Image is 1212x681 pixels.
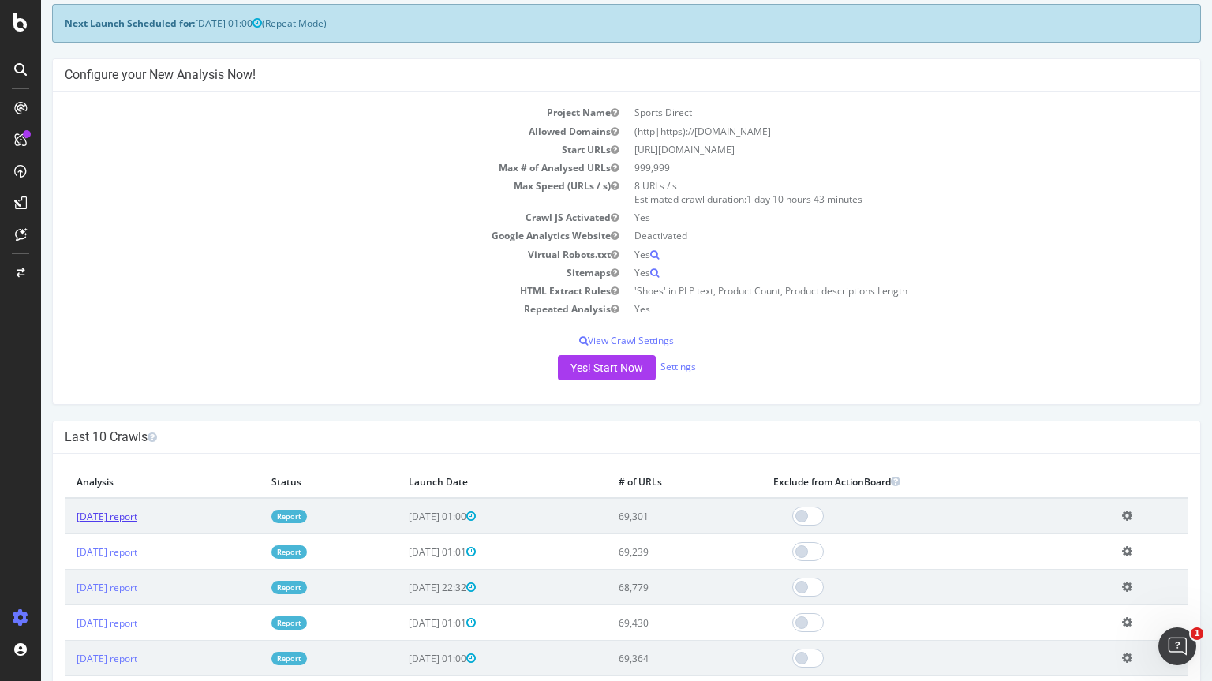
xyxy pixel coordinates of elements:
[36,652,96,665] a: [DATE] report
[585,282,1147,300] td: 'Shoes' in PLP text, Product Count, Product descriptions Length
[585,226,1147,245] td: Deactivated
[585,159,1147,177] td: 999,999
[24,140,585,159] td: Start URLs
[36,510,96,523] a: [DATE] report
[24,159,585,177] td: Max # of Analysed URLs
[585,245,1147,264] td: Yes
[154,17,221,30] span: [DATE] 01:00
[24,466,219,498] th: Analysis
[11,4,1160,43] div: (Repeat Mode)
[368,581,435,594] span: [DATE] 22:32
[1191,627,1203,640] span: 1
[705,193,821,206] span: 1 day 10 hours 43 minutes
[24,177,585,208] td: Max Speed (URLs / s)
[585,122,1147,140] td: (http|https)://[DOMAIN_NAME]
[230,652,266,665] a: Report
[356,466,566,498] th: Launch Date
[368,616,435,630] span: [DATE] 01:01
[24,226,585,245] td: Google Analytics Website
[566,605,720,641] td: 69,430
[24,282,585,300] td: HTML Extract Rules
[24,245,585,264] td: Virtual Robots.txt
[36,545,96,559] a: [DATE] report
[230,616,266,630] a: Report
[230,510,266,523] a: Report
[566,641,720,676] td: 69,364
[368,545,435,559] span: [DATE] 01:01
[230,581,266,594] a: Report
[585,208,1147,226] td: Yes
[24,103,585,122] td: Project Name
[585,177,1147,208] td: 8 URLs / s Estimated crawl duration:
[36,616,96,630] a: [DATE] report
[566,570,720,605] td: 68,779
[24,300,585,318] td: Repeated Analysis
[24,17,154,30] strong: Next Launch Scheduled for:
[566,534,720,570] td: 69,239
[368,652,435,665] span: [DATE] 01:00
[24,208,585,226] td: Crawl JS Activated
[24,264,585,282] td: Sitemaps
[36,581,96,594] a: [DATE] report
[24,122,585,140] td: Allowed Domains
[219,466,355,498] th: Status
[566,466,720,498] th: # of URLs
[230,545,266,559] a: Report
[720,466,1069,498] th: Exclude from ActionBoard
[619,360,655,373] a: Settings
[585,103,1147,122] td: Sports Direct
[566,498,720,534] td: 69,301
[585,264,1147,282] td: Yes
[24,429,1147,445] h4: Last 10 Crawls
[24,334,1147,347] p: View Crawl Settings
[585,300,1147,318] td: Yes
[1158,627,1196,665] iframe: Intercom live chat
[585,140,1147,159] td: [URL][DOMAIN_NAME]
[24,67,1147,83] h4: Configure your New Analysis Now!
[517,355,615,380] button: Yes! Start Now
[368,510,435,523] span: [DATE] 01:00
